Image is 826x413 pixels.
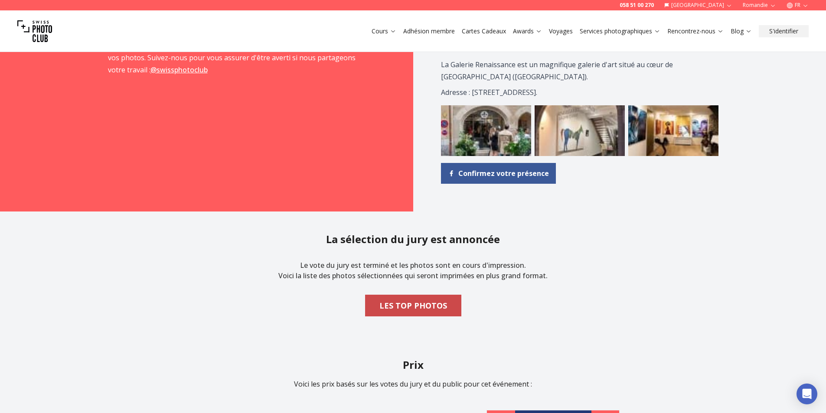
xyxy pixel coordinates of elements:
img: Swiss photo club [17,14,52,49]
p: Le vote du jury est terminé et les photos sont en cours d'impression. Voici la liste des photos s... [278,253,548,288]
div: Open Intercom Messenger [797,384,817,404]
p: Voici les prix basés sur les votes du jury et du public pour cet événement : [143,379,684,389]
b: LES TOP PHOTOS [379,299,447,312]
button: Adhésion membre [400,25,458,37]
button: Blog [727,25,755,37]
a: Adhésion membre [403,27,455,36]
button: Cours [368,25,400,37]
a: Blog [731,27,752,36]
a: Cours [372,27,396,36]
h2: Prix [143,358,684,372]
a: Cartes Cadeaux [462,27,506,36]
a: Confirmez votre présence [441,163,556,184]
p: Adresse : [STREET_ADDRESS]. [441,86,695,98]
h2: La sélection du jury est annoncée [326,232,500,246]
button: Awards [509,25,545,37]
button: Cartes Cadeaux [458,25,509,37]
button: LES TOP PHOTOS [365,295,461,316]
a: Awards [513,27,542,36]
p: La Galerie Renaissance est un magnifique galerie d'art situé au cœur de [GEOGRAPHIC_DATA] ([GEOGR... [441,59,695,83]
button: Voyages [545,25,576,37]
span: Confirmez votre présence [458,168,549,179]
a: Voyages [549,27,573,36]
a: Services photographiques [580,27,660,36]
a: 058 51 00 270 [620,2,654,9]
a: Rencontrez-nous [667,27,724,36]
button: S'identifier [759,25,809,37]
button: Services photographiques [576,25,664,37]
a: @swissphotoclub [150,65,208,75]
button: Rencontrez-nous [664,25,727,37]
